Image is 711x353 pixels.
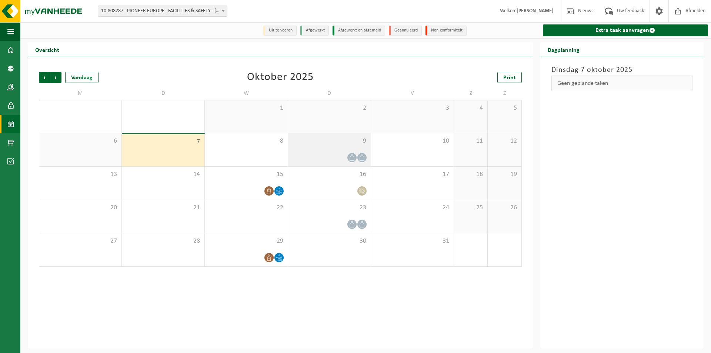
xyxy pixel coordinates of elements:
span: 29 [208,237,284,245]
span: 14 [126,170,201,179]
span: 26 [491,204,517,212]
span: 30 [292,237,367,245]
span: 12 [491,137,517,145]
span: 10 [375,137,450,145]
span: 11 [458,137,484,145]
span: 1 [208,104,284,112]
li: Afgewerkt [300,26,329,36]
span: 5 [491,104,517,112]
td: D [122,87,205,100]
h2: Overzicht [28,42,67,57]
td: Z [488,87,521,100]
div: Geen geplande taken [551,76,692,91]
span: 27 [43,237,118,245]
td: D [288,87,371,100]
span: 9 [292,137,367,145]
div: Oktober 2025 [247,72,314,83]
span: 4 [458,104,484,112]
strong: [PERSON_NAME] [517,8,554,14]
span: 10-808287 - PIONEER EUROPE - FACILITIES & SAFETY - MELSELE [98,6,227,16]
span: 17 [375,170,450,179]
span: 24 [375,204,450,212]
a: Extra taak aanvragen [543,24,708,36]
span: Volgende [50,72,61,83]
span: 16 [292,170,367,179]
span: 7 [126,138,201,146]
span: 13 [43,170,118,179]
a: Print [497,72,522,83]
span: 15 [208,170,284,179]
td: W [205,87,288,100]
span: 25 [458,204,484,212]
span: 23 [292,204,367,212]
span: 20 [43,204,118,212]
li: Afgewerkt en afgemeld [333,26,385,36]
li: Non-conformiteit [425,26,467,36]
span: 22 [208,204,284,212]
li: Geannuleerd [389,26,422,36]
span: 18 [458,170,484,179]
li: Uit te voeren [263,26,297,36]
td: Z [454,87,488,100]
td: M [39,87,122,100]
span: 21 [126,204,201,212]
span: 2 [292,104,367,112]
span: 6 [43,137,118,145]
div: Vandaag [65,72,99,83]
h2: Dagplanning [540,42,587,57]
span: 10-808287 - PIONEER EUROPE - FACILITIES & SAFETY - MELSELE [98,6,227,17]
span: 19 [491,170,517,179]
span: 3 [375,104,450,112]
span: Print [503,75,516,81]
span: Vorige [39,72,50,83]
span: 31 [375,237,450,245]
span: 8 [208,137,284,145]
span: 28 [126,237,201,245]
h3: Dinsdag 7 oktober 2025 [551,64,692,76]
td: V [371,87,454,100]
